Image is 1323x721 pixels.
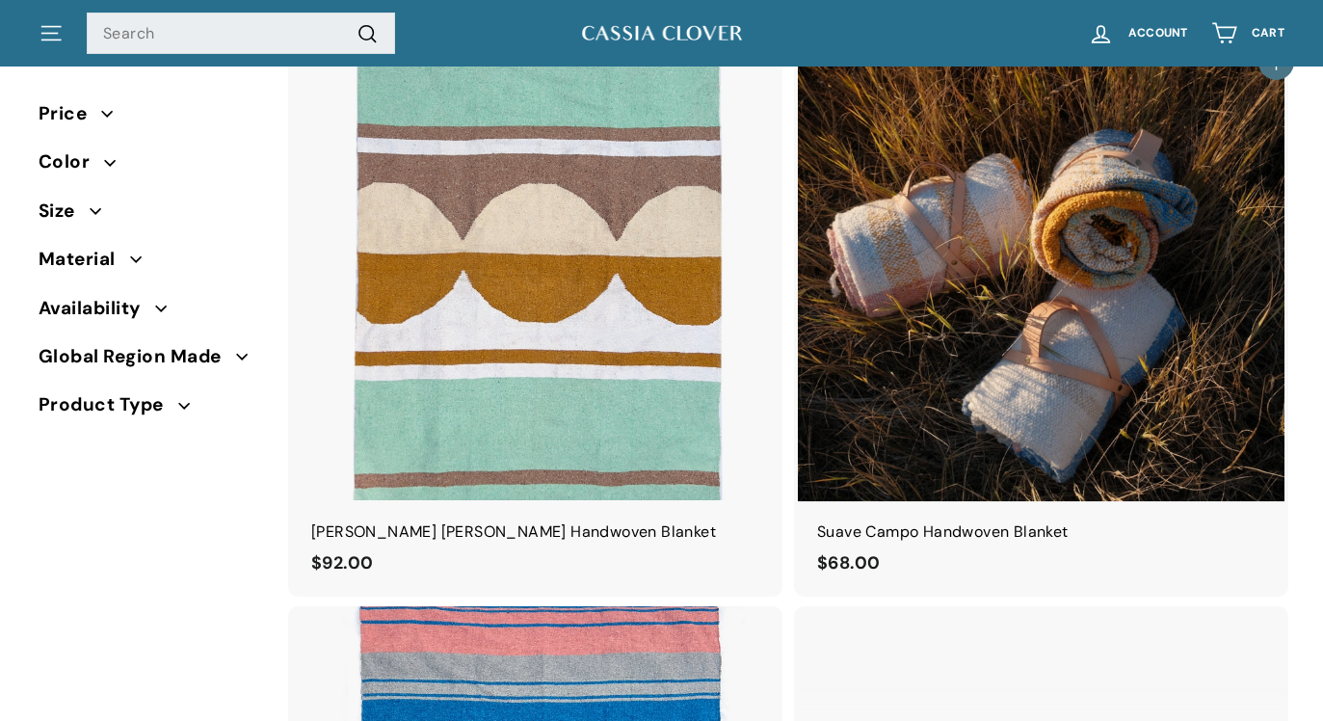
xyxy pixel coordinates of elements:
[1200,5,1296,62] a: Cart
[39,342,236,371] span: Global Region Made
[1128,27,1188,40] span: Account
[39,197,90,226] span: Size
[39,390,178,419] span: Product Type
[39,337,261,386] button: Global Region Made
[311,551,373,574] span: $92.00
[39,192,261,240] button: Size
[39,294,155,323] span: Availability
[292,13,779,596] a: [PERSON_NAME] [PERSON_NAME] Handwoven Blanket
[39,143,261,191] button: Color
[39,240,261,288] button: Material
[39,289,261,337] button: Availability
[817,551,880,574] span: $68.00
[311,520,759,545] div: [PERSON_NAME] [PERSON_NAME] Handwoven Blanket
[1252,27,1284,40] span: Cart
[39,147,104,176] span: Color
[87,13,395,55] input: Search
[39,386,261,434] button: Product Type
[817,520,1265,545] div: Suave Campo Handwoven Blanket
[39,99,101,128] span: Price
[39,94,261,143] button: Price
[1076,5,1200,62] a: Account
[39,245,130,274] span: Material
[798,13,1284,596] a: Suave Campo Handwoven Blanket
